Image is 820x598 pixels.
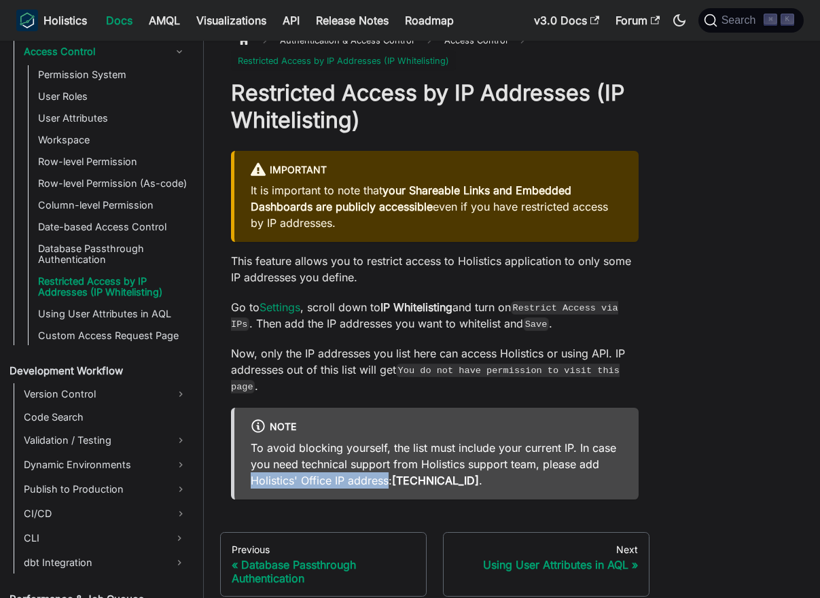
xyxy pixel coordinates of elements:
p: It is important to note that even if you have restricted access by IP addresses. [251,182,622,231]
div: Database Passthrough Authentication [232,558,415,585]
p: This feature allows you to restrict access to Holistics application to only some IP addresses you... [231,253,639,285]
a: NextUsing User Attributes in AQL [443,532,649,597]
a: Roadmap [397,10,462,31]
strong: your Shareable Links and Embedded Dashboards are publicly accessible [251,183,571,213]
div: Using User Attributes in AQL [454,558,638,571]
div: Next [454,544,638,556]
a: Custom Access Request Page [34,326,192,345]
a: Visualizations [188,10,274,31]
a: Validation / Testing [20,429,192,451]
nav: Breadcrumbs [231,31,639,71]
div: Important [251,162,622,179]
a: Date-based Access Control [34,217,192,236]
button: Expand sidebar category 'dbt Integration' [167,552,192,574]
h1: Restricted Access by IP Addresses (IP Whitelisting) [231,80,639,134]
p: To avoid blocking yourself, the list must include your current IP. In case you need technical sup... [251,440,622,489]
a: Docs [98,10,141,31]
a: Settings [260,300,300,314]
a: Workspace [34,130,192,149]
a: Column-level Permission [34,196,192,215]
a: Version Control [20,383,192,405]
a: Development Workflow [5,362,192,381]
a: Using User Attributes in AQL [34,304,192,323]
a: Restricted Access by IP Addresses (IP Whitelisting) [34,272,192,302]
span: Search [717,14,764,27]
button: Switch between dark and light mode (currently dark mode) [669,10,690,31]
a: v3.0 Docs [526,10,607,31]
a: Release Notes [308,10,397,31]
a: PreviousDatabase Passthrough Authentication [220,532,427,597]
button: Expand sidebar category 'CLI' [167,527,192,549]
button: Collapse sidebar category 'Access Control' [167,41,192,63]
code: Save [523,317,549,331]
nav: Docs pages [220,532,649,597]
a: dbt Integration [20,552,167,574]
strong: [TECHNICAL_ID] [392,474,479,487]
kbd: ⌘ [764,14,777,26]
a: Row-level Permission (As-code) [34,174,192,193]
a: AMQL [141,10,188,31]
span: Restricted Access by IP Addresses (IP Whitelisting) [231,50,456,70]
div: Previous [232,544,415,556]
a: CI/CD [20,503,192,525]
button: Search (Command+K) [698,8,804,33]
b: Holistics [43,12,87,29]
a: User Roles [34,87,192,106]
div: note [251,419,622,436]
p: Now, only the IP addresses you list here can access Holistics or using API. IP addresses out of t... [231,345,639,394]
a: Access Control [20,41,167,63]
strong: IP Whitelisting [380,300,452,314]
img: Holistics [16,10,38,31]
a: Row-level Permission [34,152,192,171]
a: User Attributes [34,109,192,128]
a: Database Passthrough Authentication [34,239,192,269]
p: Go to , scroll down to and turn on . Then add the IP addresses you want to whitelist and . [231,299,639,332]
code: You do not have permission to visit this page [231,364,620,393]
a: HolisticsHolistics [16,10,87,31]
a: Permission System [34,65,192,84]
a: Code Search [20,408,192,427]
a: Dynamic Environments [20,454,192,476]
a: CLI [20,527,167,549]
kbd: K [781,14,794,26]
a: Publish to Production [20,478,192,500]
a: Forum [607,10,668,31]
a: API [274,10,308,31]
